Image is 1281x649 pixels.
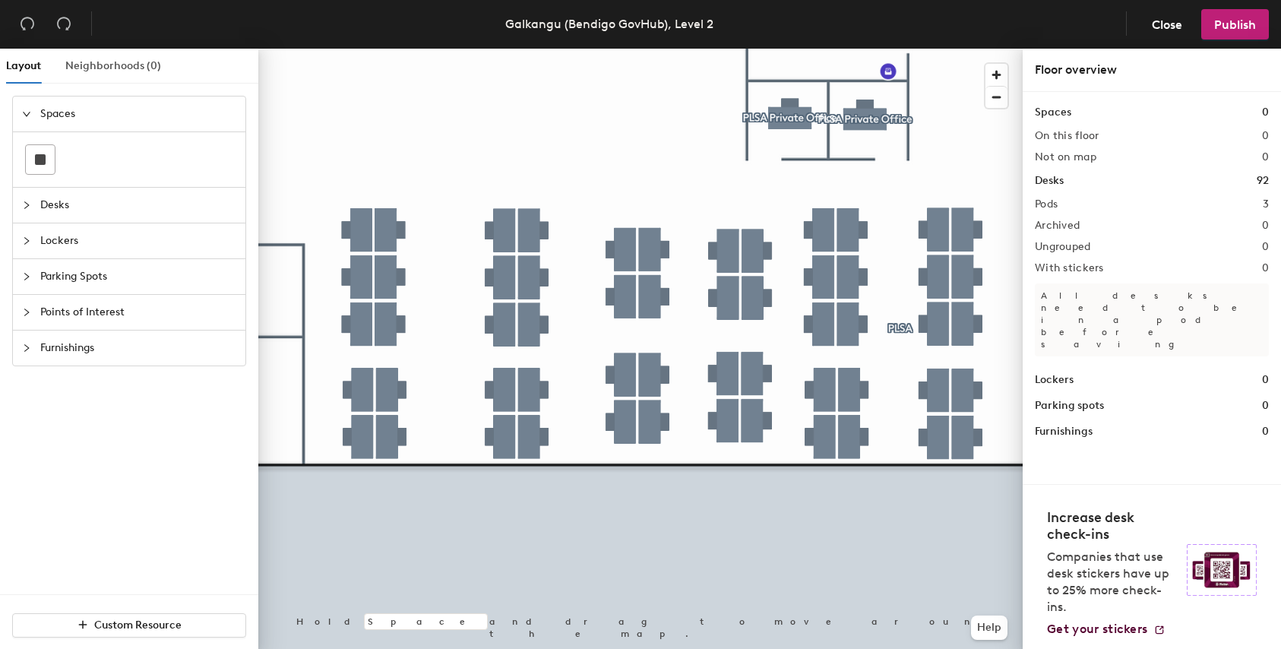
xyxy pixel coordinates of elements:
a: Get your stickers [1047,622,1166,637]
div: Galkangu (Bendigo GovHub), Level 2 [505,14,713,33]
h1: 0 [1262,423,1269,440]
span: Neighborhoods (0) [65,59,161,72]
span: Lockers [40,223,236,258]
span: collapsed [22,308,31,317]
button: Custom Resource [12,613,246,638]
h2: 0 [1262,262,1269,274]
h1: Spaces [1035,104,1071,121]
span: Close [1152,17,1182,32]
button: Redo (⌘ + ⇧ + Z) [49,9,79,40]
h2: 0 [1262,241,1269,253]
span: collapsed [22,201,31,210]
p: All desks need to be in a pod before saving [1035,283,1269,356]
span: Layout [6,59,41,72]
button: Publish [1201,9,1269,40]
span: Desks [40,188,236,223]
p: Companies that use desk stickers have up to 25% more check-ins. [1047,549,1178,616]
span: Spaces [40,97,236,131]
h4: Increase desk check-ins [1047,509,1178,543]
h1: Furnishings [1035,423,1093,440]
button: Help [971,616,1007,640]
h1: Parking spots [1035,397,1104,414]
span: Get your stickers [1047,622,1147,636]
span: Furnishings [40,331,236,366]
button: Close [1139,9,1195,40]
h1: 92 [1257,173,1269,189]
span: collapsed [22,343,31,353]
span: Points of Interest [40,295,236,330]
h1: 0 [1262,104,1269,121]
h1: Lockers [1035,372,1074,388]
h1: Desks [1035,173,1064,189]
span: undo [20,16,35,31]
span: expanded [22,109,31,119]
span: Parking Spots [40,259,236,294]
h2: 0 [1262,151,1269,163]
h2: 0 [1262,130,1269,142]
button: Undo (⌘ + Z) [12,9,43,40]
h2: On this floor [1035,130,1099,142]
span: collapsed [22,236,31,245]
h2: With stickers [1035,262,1104,274]
h2: 3 [1263,198,1269,211]
h2: Archived [1035,220,1080,232]
h1: 0 [1262,397,1269,414]
h2: Not on map [1035,151,1096,163]
span: Publish [1214,17,1256,32]
span: collapsed [22,272,31,281]
span: Custom Resource [94,619,182,632]
img: Sticker logo [1187,544,1257,596]
h1: 0 [1262,372,1269,388]
div: Floor overview [1035,61,1269,79]
h2: Ungrouped [1035,241,1091,253]
h2: Pods [1035,198,1058,211]
h2: 0 [1262,220,1269,232]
